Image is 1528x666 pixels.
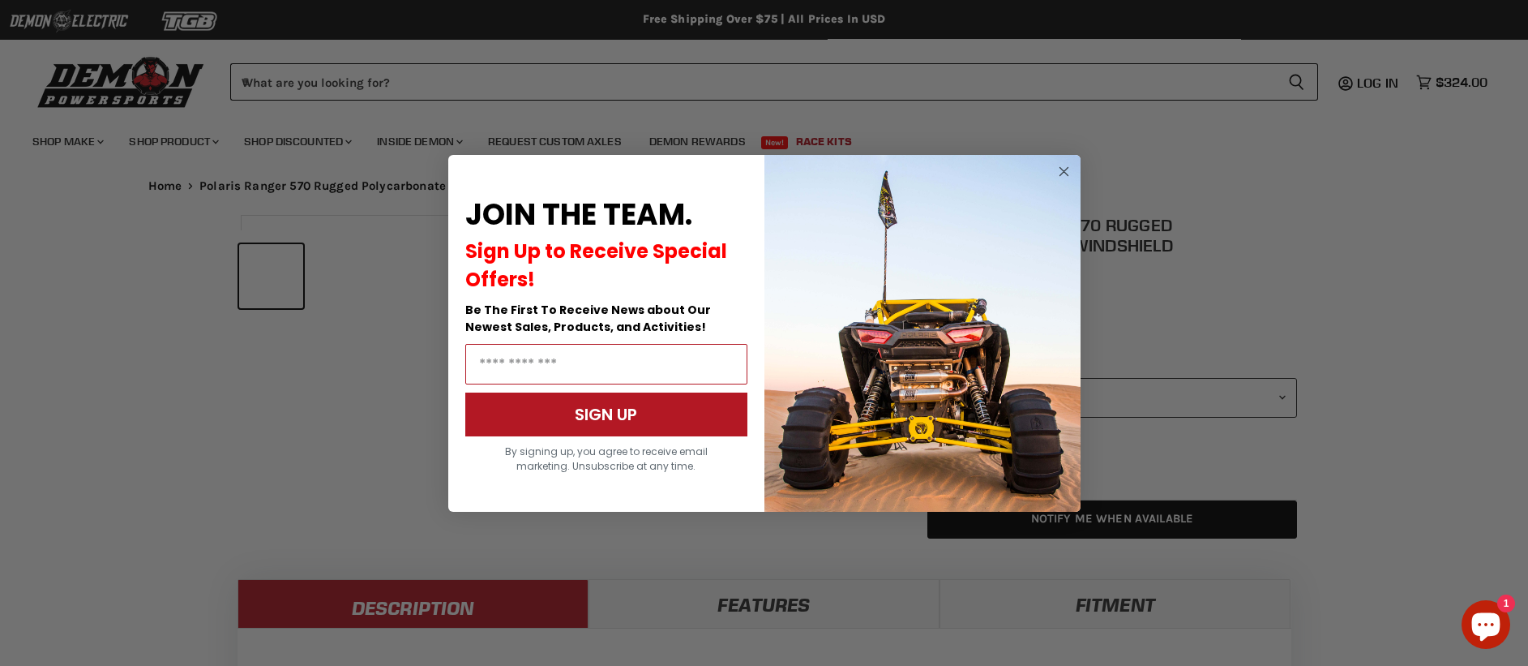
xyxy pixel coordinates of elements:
input: Email Address [465,344,747,385]
inbox-online-store-chat: Shopify online store chat [1457,600,1515,653]
button: Close dialog [1054,161,1074,182]
img: a9095488-b6e7-41ba-879d-588abfab540b.jpeg [764,155,1081,512]
span: By signing up, you agree to receive email marketing. Unsubscribe at any time. [505,445,708,473]
span: Be The First To Receive News about Our Newest Sales, Products, and Activities! [465,302,711,335]
button: SIGN UP [465,393,747,436]
span: Sign Up to Receive Special Offers! [465,238,727,293]
span: JOIN THE TEAM. [465,194,692,235]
